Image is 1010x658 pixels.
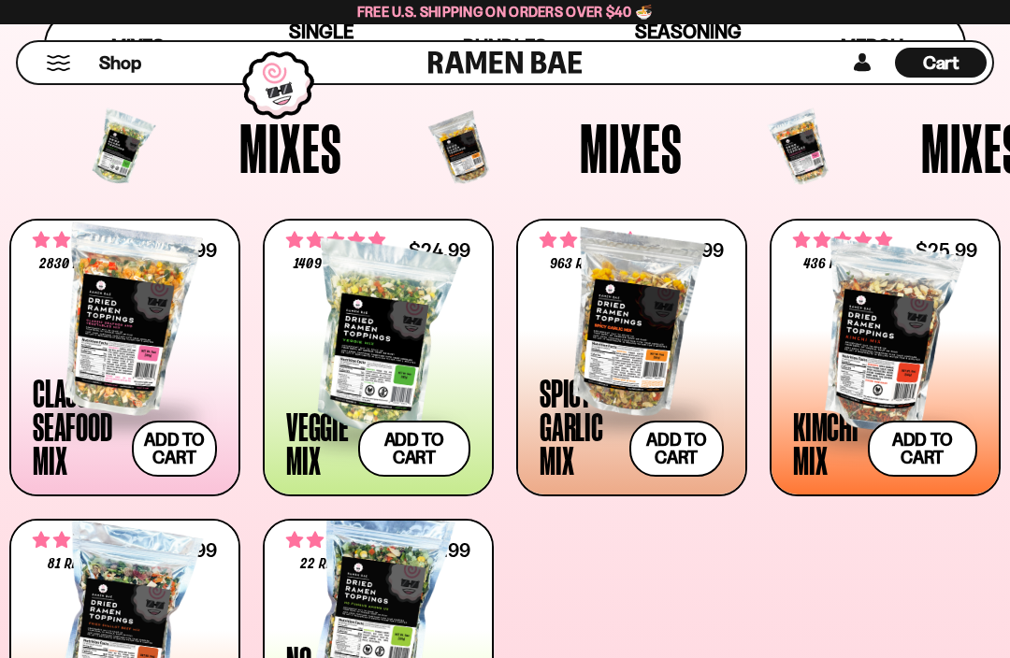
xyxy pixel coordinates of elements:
[99,50,141,76] span: Shop
[793,409,858,477] div: Kimchi Mix
[409,241,470,259] div: $24.99
[132,421,217,477] button: Add to cart
[516,219,747,496] a: 4.75 stars 963 reviews $25.99 Spicy Garlic Mix Add to cart
[357,3,654,21] span: Free U.S. Shipping on Orders over $40 🍜
[239,113,342,182] span: Mixes
[286,228,385,252] span: 4.76 stars
[868,421,978,477] button: Add to cart
[629,421,724,477] button: Add to cart
[9,219,240,496] a: 4.68 stars 2830 reviews $26.99 Classic Seafood Mix Add to cart
[923,51,959,74] span: Cart
[895,42,987,83] div: Cart
[358,421,471,477] button: Add to cart
[99,48,141,78] a: Shop
[916,241,977,259] div: $25.99
[770,219,1001,496] a: 4.76 stars 436 reviews $25.99 Kimchi Mix Add to cart
[263,219,494,496] a: 4.76 stars 1409 reviews $24.99 Veggie Mix Add to cart
[580,113,683,182] span: Mixes
[540,376,620,477] div: Spicy Garlic Mix
[33,376,123,477] div: Classic Seafood Mix
[793,228,892,252] span: 4.76 stars
[46,55,71,71] button: Mobile Menu Trigger
[286,409,349,477] div: Veggie Mix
